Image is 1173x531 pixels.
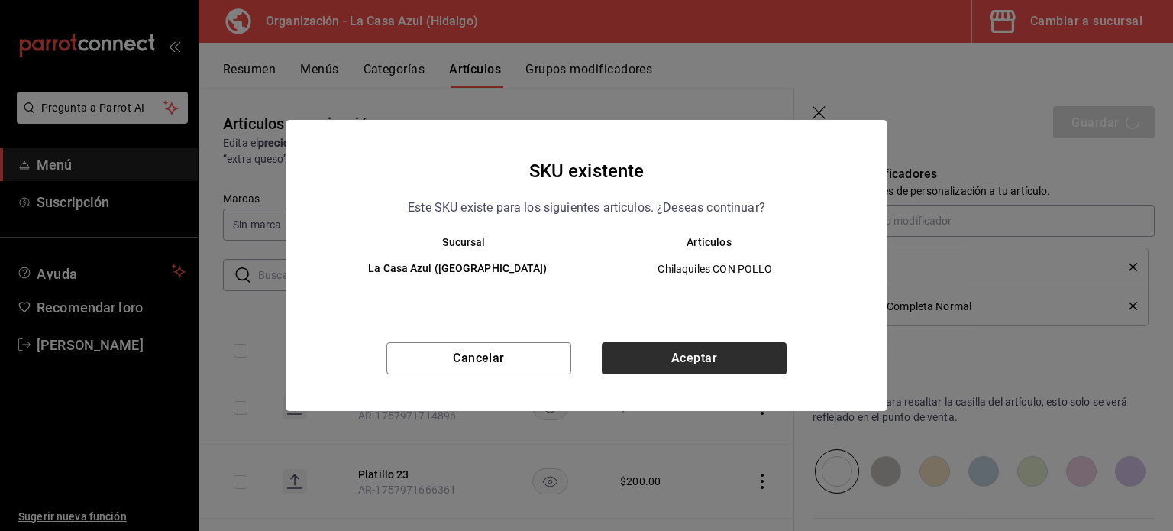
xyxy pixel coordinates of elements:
[586,236,856,248] th: Artículos
[341,261,574,277] h6: La Casa Azul ([GEOGRAPHIC_DATA])
[317,236,586,248] th: Sucursal
[386,342,571,374] button: Cancelar
[529,157,645,186] h4: SKU existente
[602,342,787,374] button: Aceptar
[408,198,765,218] p: Este SKU existe para los siguientes articulos. ¿Deseas continuar?
[599,261,831,277] span: Chilaquiles CON POLLO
